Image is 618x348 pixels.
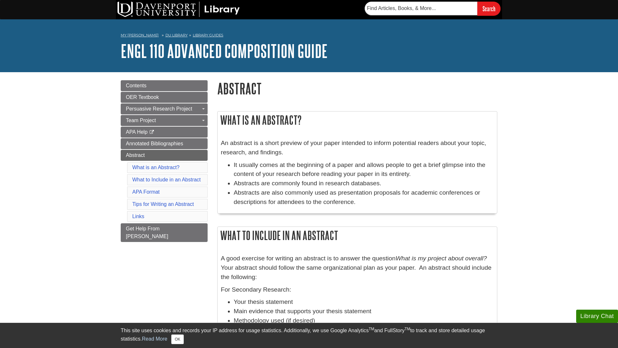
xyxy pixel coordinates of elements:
a: Contents [121,80,208,91]
h2: What to Include in an Abstract [218,227,497,244]
h1: Abstract [217,80,497,97]
span: Annotated Bibliographies [126,141,183,146]
p: A good exercise for writing an abstract is to answer the question Your abstract should follow the... [221,254,494,282]
li: Abstracts are commonly found in research databases. [234,179,494,188]
button: Library Chat [576,310,618,323]
a: ENGL 110 Advanced Composition Guide [121,41,328,61]
a: Persuasive Research Project [121,103,208,114]
a: Abstract [121,150,208,161]
span: APA Help [126,129,147,135]
input: Find Articles, Books, & More... [365,2,477,15]
em: What is my project about overall? [396,255,487,262]
img: DU Library [117,2,240,17]
li: Your thesis statement [234,297,494,307]
div: Guide Page Menu [121,80,208,242]
a: Annotated Bibliographies [121,138,208,149]
a: Team Project [121,115,208,126]
a: Tips for Writing an Abstract [132,201,194,207]
a: What to Include in an Abstract [132,177,201,182]
span: Contents [126,83,146,88]
p: For Secondary Research: [221,285,494,295]
li: Methodology used (if desired) [234,316,494,325]
input: Search [477,2,501,15]
a: Get Help From [PERSON_NAME] [121,223,208,242]
a: My [PERSON_NAME] [121,33,159,38]
i: This link opens in a new window [149,130,154,134]
li: It usually comes at the beginning of a paper and allows people to get a brief glimpse into the co... [234,160,494,179]
sup: TM [405,327,410,331]
a: APA Help [121,127,208,138]
a: Read More [142,336,167,342]
span: Get Help From [PERSON_NAME] [126,226,168,239]
a: Library Guides [193,33,223,37]
p: An abstract is a short preview of your paper intended to inform potential readers about your topi... [221,139,494,157]
li: Abstracts are also commonly used as presentation proposals for academic conferences or descriptio... [234,188,494,207]
h2: What is an Abstract? [218,111,497,129]
span: Abstract [126,152,145,158]
a: APA Format [132,189,160,195]
button: Close [171,334,184,344]
li: Main evidence that supports your thesis statement [234,307,494,316]
a: Links [132,214,144,219]
div: This site uses cookies and records your IP address for usage statistics. Additionally, we use Goo... [121,327,497,344]
form: Searches DU Library's articles, books, and more [365,2,501,15]
a: DU Library [165,33,188,37]
span: OER Textbook [126,94,159,100]
span: Persuasive Research Project [126,106,192,111]
a: What is an Abstract? [132,165,180,170]
nav: breadcrumb [121,31,497,41]
span: Team Project [126,118,156,123]
a: OER Textbook [121,92,208,103]
sup: TM [369,327,374,331]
